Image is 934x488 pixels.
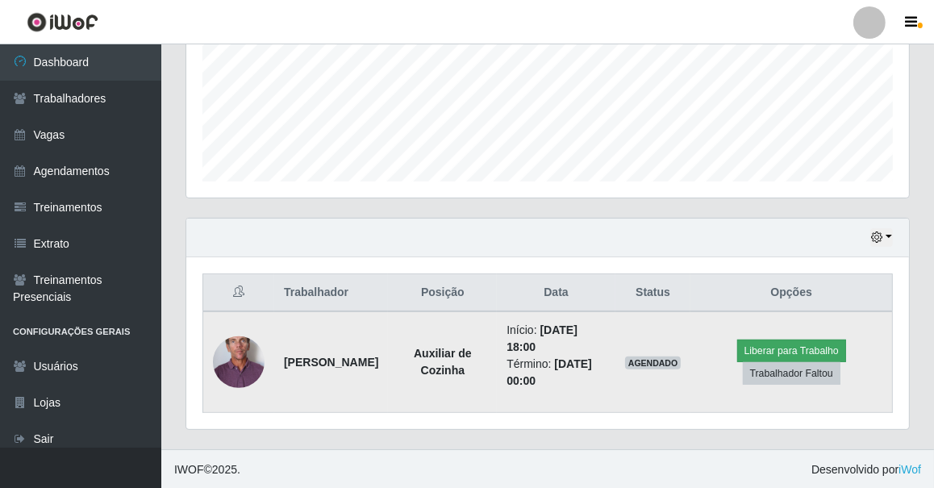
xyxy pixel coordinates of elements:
[507,356,605,390] li: Término:
[690,274,892,312] th: Opções
[497,274,615,312] th: Data
[213,309,265,415] img: 1712337969187.jpeg
[174,461,240,478] span: © 2025 .
[507,323,577,353] time: [DATE] 18:00
[615,274,691,312] th: Status
[899,463,921,476] a: iWof
[811,461,921,478] span: Desenvolvido por
[737,340,846,362] button: Liberar para Trabalho
[27,12,98,32] img: CoreUI Logo
[743,362,840,385] button: Trabalhador Faltou
[507,322,605,356] li: Início:
[274,274,388,312] th: Trabalhador
[174,463,204,476] span: IWOF
[388,274,497,312] th: Posição
[414,347,472,377] strong: Auxiliar de Cozinha
[284,356,378,369] strong: [PERSON_NAME]
[625,357,682,369] span: AGENDADO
